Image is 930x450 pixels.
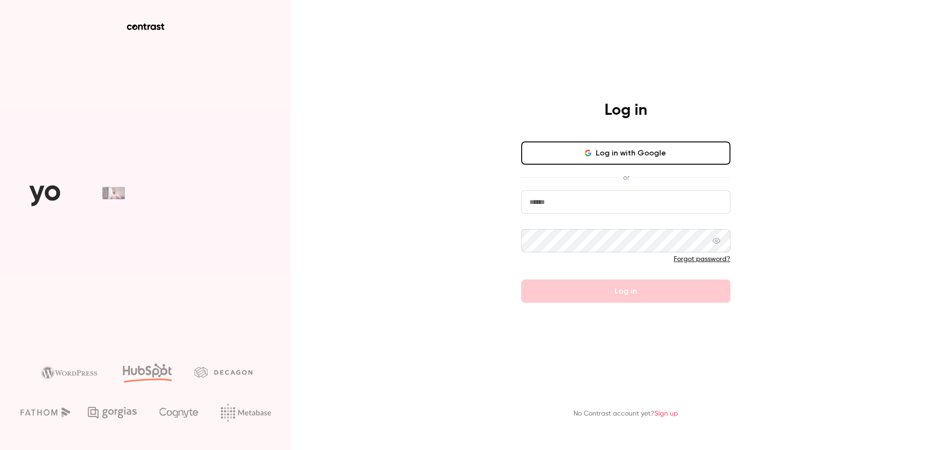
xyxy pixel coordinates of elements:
[654,410,678,417] a: Sign up
[573,409,678,419] p: No Contrast account yet?
[618,172,634,183] span: or
[194,367,252,377] img: decagon
[521,141,730,165] button: Log in with Google
[711,196,723,208] keeper-lock: Open Keeper Popup
[674,256,730,263] a: Forgot password?
[604,101,647,120] h4: Log in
